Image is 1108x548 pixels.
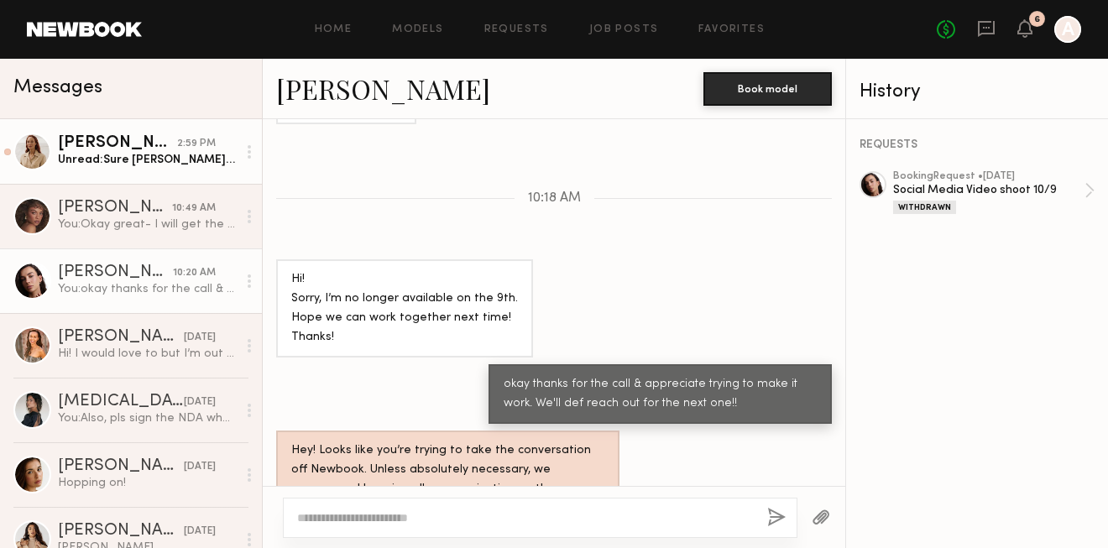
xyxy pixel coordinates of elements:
[58,217,237,232] div: You: Okay great- I will get the paperwork over, the hours will be 11am-1pm on 10/14 in [GEOGRAPHI...
[291,441,604,519] div: Hey! Looks like you’re trying to take the conversation off Newbook. Unless absolutely necessary, ...
[58,200,172,217] div: [PERSON_NAME]
[1034,15,1040,24] div: 6
[184,394,216,410] div: [DATE]
[58,475,237,491] div: Hopping on!
[184,524,216,540] div: [DATE]
[58,264,173,281] div: [PERSON_NAME]
[184,330,216,346] div: [DATE]
[184,459,216,475] div: [DATE]
[58,281,237,297] div: You: okay thanks for the call & appreciate trying to make it work. We'll def reach out for the ne...
[392,24,443,35] a: Models
[58,523,184,540] div: [PERSON_NAME]
[13,78,102,97] span: Messages
[589,24,659,35] a: Job Posts
[893,201,956,214] div: Withdrawn
[58,152,237,168] div: Unread: Sure [PERSON_NAME] [EMAIL_ADDRESS][DOMAIN_NAME] Not paid through llc
[173,265,216,281] div: 10:20 AM
[528,191,581,206] span: 10:18 AM
[172,201,216,217] div: 10:49 AM
[860,82,1095,102] div: History
[58,346,237,362] div: Hi! I would love to but I’m out of town [DATE] and [DATE] only. If there are other shoot dates, p...
[315,24,353,35] a: Home
[58,135,177,152] div: [PERSON_NAME]
[893,182,1084,198] div: Social Media Video shoot 10/9
[703,72,832,106] button: Book model
[58,410,237,426] div: You: Also, pls sign the NDA when you can!
[698,24,765,35] a: Favorites
[893,171,1084,182] div: booking Request • [DATE]
[860,139,1095,151] div: REQUESTS
[484,24,549,35] a: Requests
[504,375,817,414] div: okay thanks for the call & appreciate trying to make it work. We'll def reach out for the next one!!
[58,329,184,346] div: [PERSON_NAME]
[893,171,1095,214] a: bookingRequest •[DATE]Social Media Video shoot 10/9Withdrawn
[291,270,518,347] div: Hi! Sorry, I’m no longer available on the 9th. Hope we can work together next time! Thanks!
[1054,16,1081,43] a: A
[177,136,216,152] div: 2:59 PM
[58,458,184,475] div: [PERSON_NAME]
[276,70,490,107] a: [PERSON_NAME]
[703,81,832,95] a: Book model
[58,394,184,410] div: [MEDICAL_DATA][PERSON_NAME]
